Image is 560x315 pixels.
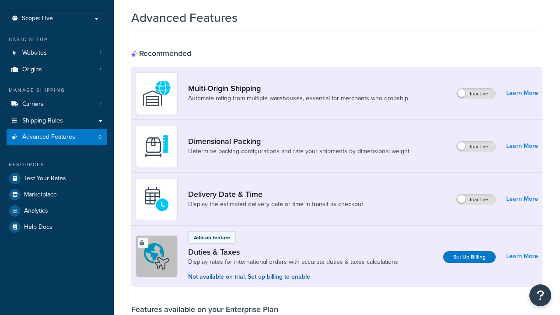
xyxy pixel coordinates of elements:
[22,101,44,108] span: Carriers
[22,15,53,22] span: Scope: Live
[7,45,107,61] li: Websites
[188,189,364,199] a: Delivery Date & Time
[7,203,107,219] a: Analytics
[7,219,107,235] a: Help Docs
[131,304,278,314] div: Features available on your Enterprise Plan
[7,45,107,61] a: Websites1
[22,49,47,57] span: Websites
[7,62,107,78] li: Origins
[22,133,75,141] span: Advanced Features
[457,141,495,152] label: Inactive
[24,191,57,199] span: Marketplace
[24,224,52,231] span: Help Docs
[188,84,408,93] a: Multi-Origin Shipping
[188,258,398,266] a: Display rates for international orders with accurate duties & taxes calculations
[188,200,364,209] a: Display the estimated delivery date or time in transit as checkout.
[529,284,551,306] button: Open Resource Center
[100,101,101,108] span: 1
[506,140,538,152] a: Learn More
[188,147,409,156] a: Determine packing configurations and rate your shipments by dimensional weight
[188,272,398,282] p: Not available on trial. Set up billing to enable
[131,9,238,26] h1: Advanced Features
[7,87,107,94] div: Manage Shipping
[24,175,66,182] span: Test Your Rates
[188,136,409,146] a: Dimensional Packing
[7,62,107,78] a: Origins1
[100,66,101,73] span: 1
[7,171,107,186] a: Test Your Rates
[7,113,107,129] a: Shipping Rules
[443,251,496,263] a: Set Up Billing
[24,207,48,215] span: Analytics
[141,131,172,161] img: DTVBYsAAAAAASUVORK5CYII=
[141,78,172,108] img: WatD5o0RtDAAAAAElFTkSuQmCC
[7,129,107,145] a: Advanced Features0
[506,193,538,205] a: Learn More
[7,96,107,112] a: Carriers1
[100,49,101,57] span: 1
[7,161,107,168] div: Resources
[457,88,495,99] label: Inactive
[141,184,172,214] img: gfkeb5ejjkALwAAAABJRU5ErkJggg==
[7,129,107,145] li: Advanced Features
[506,87,538,99] a: Learn More
[457,194,495,205] label: Inactive
[22,66,42,73] span: Origins
[188,247,398,257] a: Duties & Taxes
[7,36,107,43] div: Basic Setup
[131,49,191,58] div: Recommended
[506,250,538,262] a: Learn More
[188,94,408,103] a: Automate rating from multiple warehouses, essential for merchants who dropship
[7,187,107,203] a: Marketplace
[22,117,63,125] span: Shipping Rules
[194,234,230,241] p: Add-on feature
[98,133,101,141] span: 0
[7,96,107,112] li: Carriers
